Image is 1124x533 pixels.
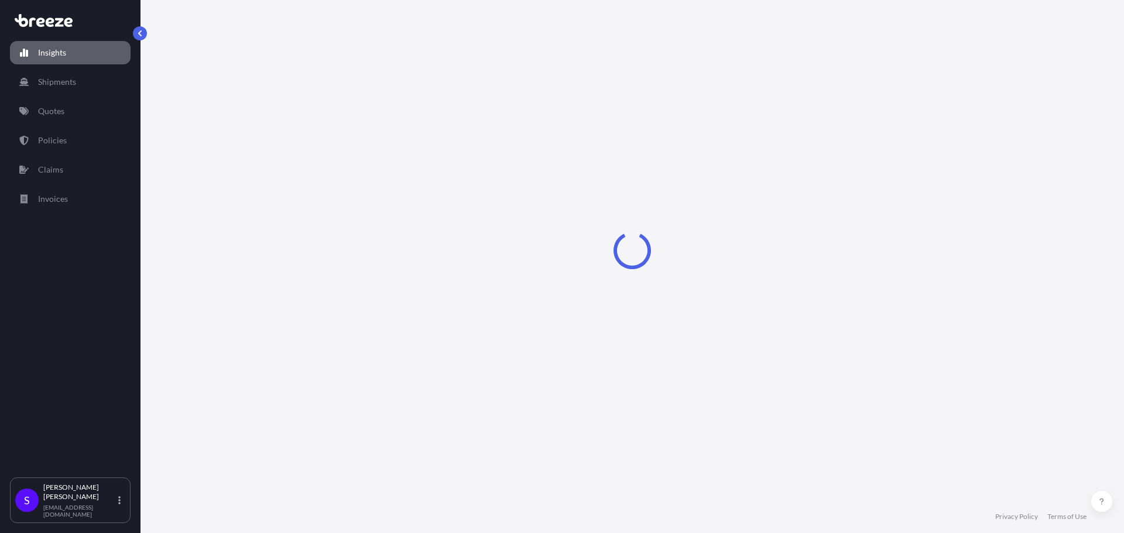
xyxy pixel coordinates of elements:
a: Terms of Use [1047,512,1087,521]
a: Quotes [10,99,131,123]
a: Shipments [10,70,131,94]
a: Privacy Policy [995,512,1038,521]
a: Insights [10,41,131,64]
p: Shipments [38,76,76,88]
p: [PERSON_NAME] [PERSON_NAME] [43,483,116,501]
span: S [24,494,30,506]
p: Invoices [38,193,68,205]
a: Claims [10,158,131,181]
a: Policies [10,129,131,152]
p: Quotes [38,105,64,117]
p: Insights [38,47,66,59]
p: Policies [38,135,67,146]
a: Invoices [10,187,131,211]
p: Claims [38,164,63,176]
p: [EMAIL_ADDRESS][DOMAIN_NAME] [43,504,116,518]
